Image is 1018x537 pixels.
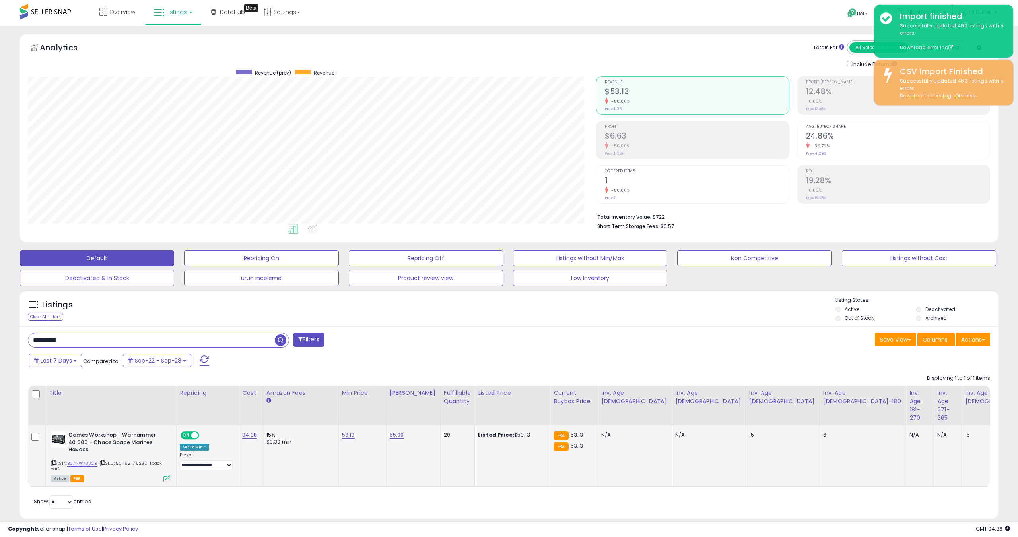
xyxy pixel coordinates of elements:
[478,389,547,397] div: Listed Price
[266,397,271,404] small: Amazon Fees.
[180,444,209,451] div: Set To Min *
[314,70,334,76] span: Revenue
[605,131,789,142] h2: $6.63
[900,92,951,99] a: Download errors log
[554,442,568,451] small: FBA
[842,250,996,266] button: Listings without Cost
[909,431,928,438] div: N/A
[293,333,324,347] button: Filters
[166,8,187,16] span: Listings
[857,10,868,17] span: Help
[51,460,165,472] span: | SKU: 5011921178230-1pack-var2
[51,431,170,481] div: ASIN:
[29,354,82,367] button: Last 7 Days
[841,59,907,68] div: Include Returns
[444,389,471,406] div: Fulfillable Quantity
[917,333,955,346] button: Columns
[806,106,826,111] small: Prev: 12.48%
[806,131,990,142] h2: 24.86%
[956,92,975,99] u: Dismiss
[20,270,174,286] button: Deactivated & In Stock
[605,125,789,129] span: Profit
[8,525,138,533] div: seller snap | |
[925,306,955,313] label: Deactivated
[806,80,990,85] span: Profit [PERSON_NAME]
[806,125,990,129] span: Avg. Buybox Share
[806,169,990,174] span: ROI
[266,438,332,446] div: $0.30 min
[823,431,900,438] div: 6
[923,336,948,344] span: Columns
[123,354,191,367] button: Sep-22 - Sep-28
[554,431,568,440] small: FBA
[597,212,984,221] li: $722
[937,389,958,422] div: Inv. Age 271-365
[845,315,874,321] label: Out of Stock
[806,87,990,98] h2: 12.48%
[927,375,990,382] div: Displaying 1 to 1 of 1 items
[810,143,830,149] small: -39.79%
[605,106,622,111] small: Prev: $106
[608,99,630,104] small: -50.00%
[849,42,909,53] button: All Selected Listings
[34,498,91,505] span: Show: entries
[605,80,789,85] span: Revenue
[597,214,651,220] b: Total Inventory Value:
[571,442,583,450] span: 53.13
[847,8,857,18] i: Get Help
[554,389,594,406] div: Current Buybox Price
[605,176,789,187] h2: 1
[68,431,165,456] b: Games Workshop - Warhammer 40,000 - Chaos Space Marines Havocs
[749,431,814,438] div: 15
[845,306,859,313] label: Active
[83,357,120,365] span: Compared to:
[806,151,826,156] small: Prev: 41.29%
[198,432,211,439] span: OFF
[390,389,437,397] div: [PERSON_NAME]
[255,70,291,76] span: Revenue (prev)
[894,22,1007,52] div: Successfully updated 460 listings with 5 errors.
[675,431,740,438] div: N/A
[608,187,630,193] small: -50.00%
[841,2,883,26] a: Help
[8,525,37,533] strong: Copyright
[67,460,97,467] a: B07NW73V29
[956,333,990,346] button: Actions
[597,223,659,230] b: Short Term Storage Fees:
[900,44,953,51] a: Download error log
[68,525,102,533] a: Terms of Use
[813,44,844,52] div: Totals For
[109,8,135,16] span: Overview
[70,475,84,482] span: FBA
[390,431,404,439] a: 65.00
[242,389,260,397] div: Cost
[103,525,138,533] a: Privacy Policy
[41,357,72,365] span: Last 7 Days
[894,77,1007,100] div: Successfully updated 460 listings with 5 errors.
[894,66,1007,77] div: CSV Import Finished
[244,4,258,12] div: Tooltip anchor
[601,389,668,406] div: Inv. Age [DEMOGRAPHIC_DATA]
[976,525,1010,533] span: 2025-10-6 04:38 GMT
[349,250,503,266] button: Repricing Off
[135,357,181,365] span: Sep-22 - Sep-28
[180,452,233,470] div: Preset:
[49,389,173,397] div: Title
[806,176,990,187] h2: 19.28%
[605,87,789,98] h2: $53.13
[51,475,69,482] span: All listings currently available for purchase on Amazon
[342,389,383,397] div: Min Price
[823,389,903,406] div: Inv. Age [DEMOGRAPHIC_DATA]-180
[909,389,931,422] div: Inv. Age 181-270
[677,250,831,266] button: Non Competitive
[40,42,93,55] h5: Analytics
[835,297,998,304] p: Listing States:
[20,250,174,266] button: Default
[478,431,514,438] b: Listed Price:
[894,11,1007,22] div: Import finished
[349,270,503,286] button: Product review view
[180,389,235,397] div: Repricing
[513,270,667,286] button: Low Inventory
[42,299,73,311] h5: Listings
[181,432,191,439] span: ON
